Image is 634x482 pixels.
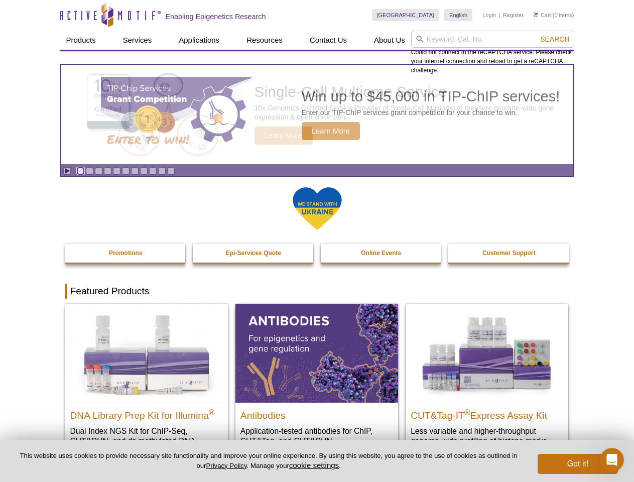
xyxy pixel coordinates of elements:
[113,167,120,175] a: Go to slide 5
[193,244,314,263] a: Epi-Services Quote
[65,304,228,466] a: DNA Library Prep Kit for Illumina DNA Library Prep Kit for Illumina® Dual Index NGS Kit for ChIP-...
[534,9,574,21] li: (0 items)
[540,35,569,43] span: Search
[167,167,175,175] a: Go to slide 11
[226,250,281,257] strong: Epi-Services Quote
[289,461,339,469] button: cookie settings
[70,426,223,456] p: Dual Index NGS Kit for ChIP-Seq, CUT&RUN, and ds methylated DNA assays.
[122,167,130,175] a: Go to slide 6
[63,167,71,175] a: Toggle autoplay
[411,31,574,48] input: Keyword, Cat. No.
[368,31,411,50] a: About Us
[464,408,470,416] sup: ®
[86,167,93,175] a: Go to slide 2
[503,12,524,19] a: Register
[65,244,187,263] a: Promotions
[77,167,84,175] a: Go to slide 1
[482,250,535,257] strong: Customer Support
[406,304,568,402] img: CUT&Tag-IT® Express Assay Kit
[65,304,228,402] img: DNA Library Prep Kit for Illumina
[302,89,560,104] h2: Win up to $45,000 in TIP-ChIP services!
[361,250,401,257] strong: Online Events
[444,9,472,21] a: English
[60,31,102,50] a: Products
[131,167,139,175] a: Go to slide 7
[372,9,440,21] a: [GEOGRAPHIC_DATA]
[292,186,342,231] img: We Stand With Ukraine
[411,31,574,75] div: Could not connect to the reCAPTCHA service. Please check your internet connection and reload to g...
[411,426,563,446] p: Less variable and higher-throughput genome-wide profiling of histone marks​.
[95,167,102,175] a: Go to slide 3
[240,406,393,421] h2: Antibodies
[149,167,157,175] a: Go to slide 9
[482,12,496,19] a: Login
[600,448,624,472] iframe: Intercom live chat
[448,244,570,263] a: Customer Support
[65,284,569,299] h2: Featured Products
[166,12,266,21] h2: Enabling Epigenetics Research
[411,406,563,421] h2: CUT&Tag-IT Express Assay Kit
[537,35,572,44] button: Search
[206,462,246,469] a: Privacy Policy
[104,167,111,175] a: Go to slide 4
[101,77,251,152] img: TIP-ChIP Services Grant Competition
[209,408,215,416] sup: ®
[16,451,521,470] p: This website uses cookies to provide necessary site functionality and improve your online experie...
[235,304,398,402] img: All Antibodies
[117,31,158,50] a: Services
[61,65,573,164] a: TIP-ChIP Services Grant Competition Win up to $45,000 in TIP-ChIP services! Enter our TIP-ChIP se...
[499,9,500,21] li: |
[302,108,560,117] p: Enter our TIP-ChIP services grant competition for your chance to win.
[240,31,289,50] a: Resources
[109,250,143,257] strong: Promotions
[321,244,442,263] a: Online Events
[302,122,360,140] span: Learn More
[240,426,393,446] p: Application-tested antibodies for ChIP, CUT&Tag, and CUT&RUN.
[70,406,223,421] h2: DNA Library Prep Kit for Illumina
[140,167,148,175] a: Go to slide 8
[158,167,166,175] a: Go to slide 10
[534,12,551,19] a: Cart
[538,454,618,474] button: Got it!
[304,31,353,50] a: Contact Us
[534,12,538,17] img: Your Cart
[406,304,568,456] a: CUT&Tag-IT® Express Assay Kit CUT&Tag-IT®Express Assay Kit Less variable and higher-throughput ge...
[61,65,573,164] article: TIP-ChIP Services Grant Competition
[173,31,225,50] a: Applications
[235,304,398,456] a: All Antibodies Antibodies Application-tested antibodies for ChIP, CUT&Tag, and CUT&RUN.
